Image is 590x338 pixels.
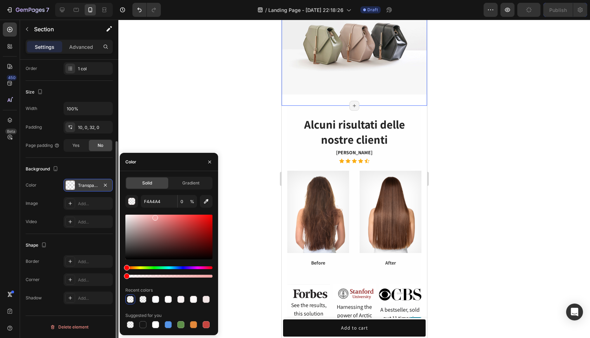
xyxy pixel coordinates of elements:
[5,129,17,134] div: Beta
[26,241,48,250] div: Shape
[3,3,52,17] button: 7
[26,219,37,225] div: Video
[26,258,39,265] div: Border
[59,304,86,313] div: Add to cart
[78,66,111,72] div: 1 col
[367,7,378,13] span: Draft
[26,124,42,130] div: Padding
[543,3,573,17] button: Publish
[78,182,98,189] div: Transparent
[125,159,136,165] div: Color
[50,323,88,331] div: Delete element
[35,43,54,51] p: Settings
[26,277,40,283] div: Corner
[26,164,60,174] div: Background
[125,266,212,269] div: Hue
[190,199,194,205] span: %
[26,182,37,188] div: Color
[265,6,267,14] span: /
[26,105,37,112] div: Width
[26,65,37,72] div: Order
[46,6,49,14] p: 7
[182,180,199,186] span: Gradient
[549,6,567,14] div: Publish
[132,3,161,17] div: Undo/Redo
[26,200,38,207] div: Image
[78,259,111,265] div: Add...
[26,321,113,333] button: Delete element
[78,124,111,131] div: 10, 0, 32, 0
[97,285,140,312] div: A bestseller, sold out 11 times in the last 7 months
[26,142,60,149] div: Page padding
[7,75,17,80] div: 450
[566,304,583,320] div: Open Intercom Messenger
[26,295,42,301] div: Shadow
[26,87,44,97] div: Size
[141,195,177,208] input: Eg: FFFFFF
[282,20,427,338] iframe: Design area
[78,295,111,301] div: Add...
[125,312,162,319] div: Suggested for you
[78,201,111,207] div: Add...
[78,277,111,283] div: Add...
[125,287,153,293] div: Recent colors
[1,300,144,317] button: Add to cart
[268,6,343,14] span: Landing Page - [DATE] 22:18:26
[72,142,79,149] span: Yes
[78,219,111,225] div: Add...
[98,142,103,149] span: No
[34,25,92,33] p: Section
[51,282,94,334] div: Harnessing the power of Arctic botanicals and beeswax to combat acne effectively
[97,265,140,282] img: Alt image
[64,102,112,115] input: Auto
[142,180,152,186] span: Solid
[69,43,93,51] p: Advanced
